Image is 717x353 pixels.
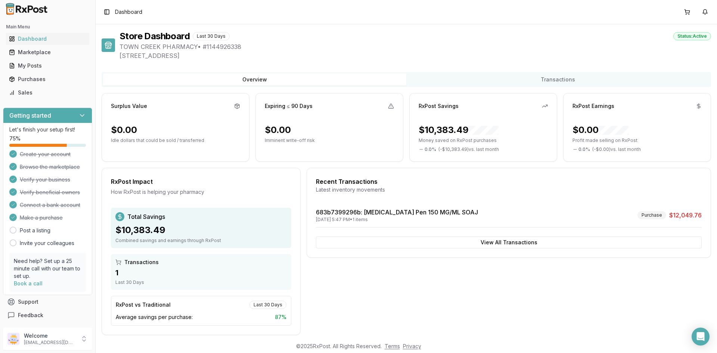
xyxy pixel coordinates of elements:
div: RxPost Impact [111,177,291,186]
div: Open Intercom Messenger [692,328,710,346]
button: View All Transactions [316,236,702,248]
p: Welcome [24,332,76,340]
span: Verify beneficial owners [20,189,80,196]
span: Total Savings [127,212,165,221]
div: Dashboard [9,35,86,43]
a: Book a call [14,280,43,287]
div: Latest inventory movements [316,186,702,193]
span: 87 % [275,313,286,321]
a: Terms [385,343,400,349]
a: Privacy [403,343,421,349]
div: Last 30 Days [193,32,230,40]
button: Support [3,295,92,309]
span: Feedback [18,312,43,319]
a: Sales [6,86,89,99]
div: Last 30 Days [115,279,287,285]
p: [EMAIL_ADDRESS][DOMAIN_NAME] [24,340,76,346]
button: Feedback [3,309,92,322]
span: $12,049.76 [669,211,702,220]
div: $0.00 [572,124,628,136]
div: $0.00 [111,124,137,136]
a: Post a listing [20,227,50,234]
button: Sales [3,87,92,99]
button: Purchases [3,73,92,85]
nav: breadcrumb [115,8,142,16]
button: Overview [103,74,406,86]
a: 683b7399296b: [MEDICAL_DATA] Pen 150 MG/ML SOAJ [316,208,478,216]
img: User avatar [7,333,19,345]
p: Let's finish your setup first! [9,126,86,133]
p: Need help? Set up a 25 minute call with our team to set up. [14,257,81,280]
div: RxPost Earnings [572,102,614,110]
p: Profit made selling on RxPost [572,137,702,143]
button: Marketplace [3,46,92,58]
h1: Store Dashboard [119,30,190,42]
img: RxPost Logo [3,3,51,15]
div: Purchase [637,211,666,219]
div: RxPost Savings [419,102,459,110]
a: Purchases [6,72,89,86]
div: Purchases [9,75,86,83]
span: Average savings per purchase: [116,313,193,321]
span: Connect a bank account [20,201,80,209]
p: Imminent write-off risk [265,137,394,143]
div: $10,383.49 [419,124,499,136]
div: Expiring ≤ 90 Days [265,102,313,110]
span: ( - $0.00 ) vs. last month [592,146,641,152]
h2: Main Menu [6,24,89,30]
span: Dashboard [115,8,142,16]
div: Combined savings and earnings through RxPost [115,238,287,244]
span: Verify your business [20,176,70,183]
span: Transactions [124,258,159,266]
span: ( - $10,383.49 ) vs. last month [438,146,499,152]
span: Create your account [20,151,71,158]
span: [STREET_ADDRESS] [119,51,711,60]
div: RxPost vs Traditional [116,301,171,309]
div: Surplus Value [111,102,147,110]
span: Make a purchase [20,214,63,222]
span: 75 % [9,135,21,142]
button: My Posts [3,60,92,72]
div: How RxPost is helping your pharmacy [111,188,291,196]
div: Sales [9,89,86,96]
div: Recent Transactions [316,177,702,186]
a: My Posts [6,59,89,72]
button: Dashboard [3,33,92,45]
button: Transactions [406,74,710,86]
div: Last 30 Days [249,301,286,309]
span: TOWN CREEK PHARMACY • # 1144926338 [119,42,711,51]
div: Status: Active [673,32,711,40]
div: My Posts [9,62,86,69]
h3: Getting started [9,111,51,120]
span: Browse the marketplace [20,163,80,171]
span: 0.0 % [578,146,590,152]
div: 1 [115,267,287,278]
span: 0.0 % [425,146,436,152]
a: Dashboard [6,32,89,46]
a: Invite your colleagues [20,239,74,247]
div: [DATE] 5:47 PM • 1 items [316,217,478,223]
div: Marketplace [9,49,86,56]
a: Marketplace [6,46,89,59]
div: $10,383.49 [115,224,287,236]
div: $0.00 [265,124,291,136]
p: Idle dollars that could be sold / transferred [111,137,240,143]
p: Money saved on RxPost purchases [419,137,548,143]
